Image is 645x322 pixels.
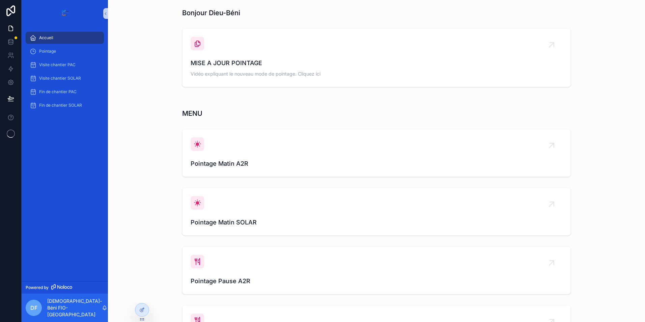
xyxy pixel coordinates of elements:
h1: Bonjour Dieu-Béni [182,8,240,18]
a: Fin de chantier SOLAR [26,99,104,111]
span: Pointage Matin SOLAR [191,218,562,227]
span: Fin de chantier PAC [39,89,77,95]
span: Powered by [26,285,49,290]
span: Pointage [39,49,56,54]
img: App logo [59,8,70,19]
span: Fin de chantier SOLAR [39,103,82,108]
span: Accueil [39,35,53,41]
span: Pointage Matin A2R [191,159,562,168]
span: Visite chantier SOLAR [39,76,81,81]
p: [DEMOGRAPHIC_DATA]-Béni FIO-[GEOGRAPHIC_DATA] [47,298,102,318]
span: MISE A JOUR POINTAGE [191,58,562,68]
span: DF [30,304,37,312]
h1: MENU [182,109,202,118]
span: Pointage Pause A2R [191,276,562,286]
a: Pointage [26,45,104,57]
a: Pointage Pause A2R [183,247,570,294]
a: Visite chantier PAC [26,59,104,71]
a: Visite chantier SOLAR [26,72,104,84]
div: scrollable content [22,27,108,120]
a: MISE A JOUR POINTAGEVidéo expliquant le nouveau mode de pointage. Cliquez ici [183,29,570,87]
span: Vidéo expliquant le nouveau mode de pointage. Cliquez ici [191,71,562,77]
a: Powered by [22,281,108,294]
span: Visite chantier PAC [39,62,76,68]
a: Pointage Matin SOLAR [183,188,570,235]
a: Accueil [26,32,104,44]
a: Fin de chantier PAC [26,86,104,98]
a: Pointage Matin A2R [183,129,570,177]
